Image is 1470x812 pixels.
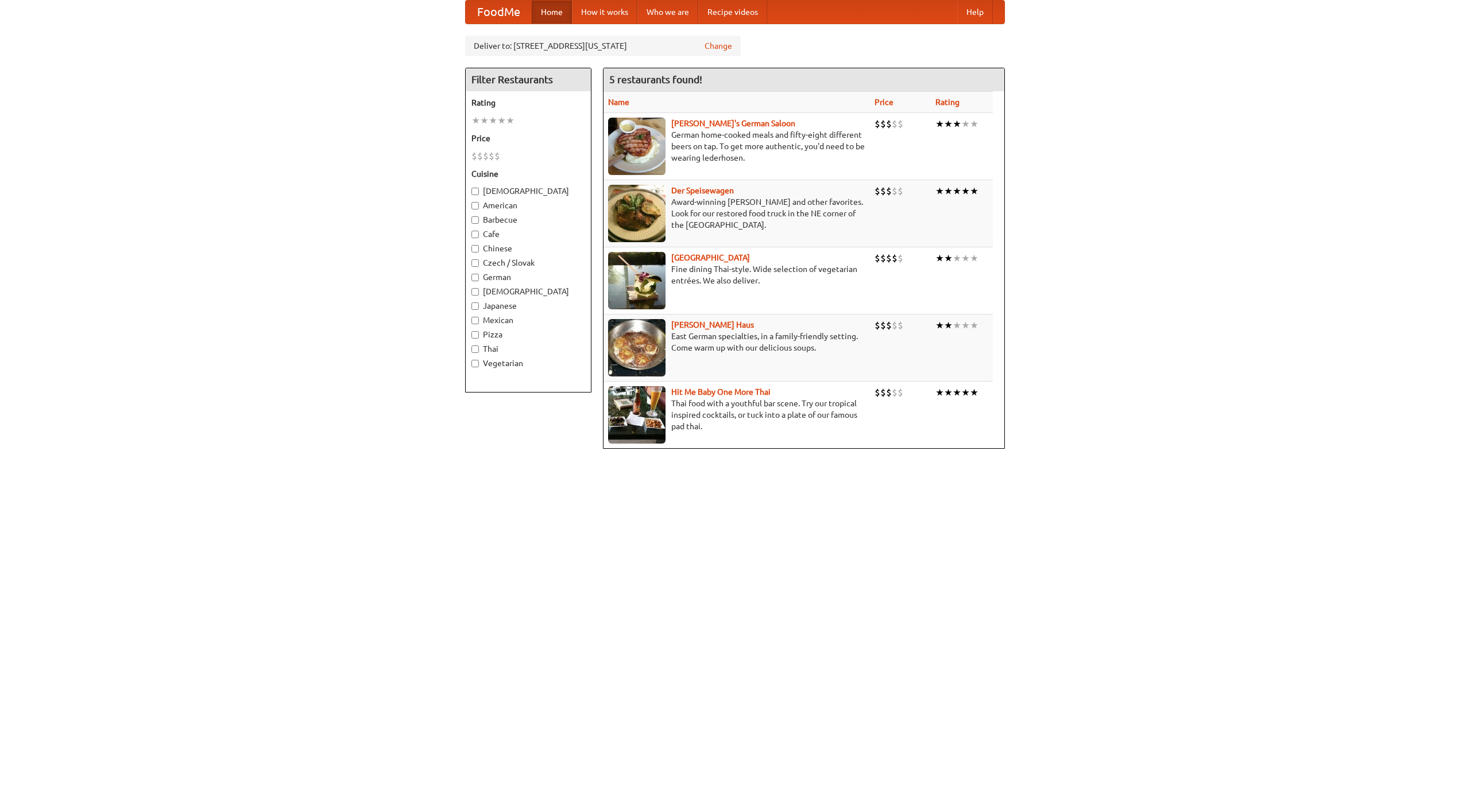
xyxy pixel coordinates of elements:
li: ★ [944,319,953,332]
label: [DEMOGRAPHIC_DATA] [471,286,585,297]
li: ★ [935,185,944,197]
li: $ [898,118,903,130]
label: Mexican [471,314,585,326]
a: Who we are [637,1,698,24]
input: Japanese [471,302,479,310]
label: Pizza [471,329,585,340]
li: $ [892,118,898,130]
label: [DEMOGRAPHIC_DATA] [471,185,585,197]
a: Der Speisewagen [671,186,734,195]
li: ★ [970,185,978,197]
input: Mexican [471,317,479,324]
li: ★ [506,114,514,127]
li: $ [886,252,892,265]
img: satay.jpg [608,252,666,309]
li: $ [489,150,494,162]
li: ★ [944,386,953,399]
li: ★ [961,252,970,265]
li: ★ [944,185,953,197]
li: $ [875,118,880,130]
li: $ [494,150,500,162]
li: ★ [970,319,978,332]
li: ★ [961,319,970,332]
li: ★ [944,118,953,130]
li: $ [892,185,898,197]
input: American [471,202,479,209]
li: $ [875,252,880,265]
li: $ [892,319,898,332]
li: ★ [953,118,961,130]
label: Barbecue [471,214,585,226]
a: Recipe videos [698,1,767,24]
img: speisewagen.jpg [608,185,666,242]
h4: Filter Restaurants [466,68,591,91]
img: kohlhaus.jpg [608,319,666,376]
a: How it works [572,1,637,24]
a: Hit Me Baby One More Thai [671,387,771,397]
li: $ [875,319,880,332]
label: German [471,271,585,283]
h5: Price [471,133,585,144]
p: Award-winning [PERSON_NAME] and other favorites. Look for our restored food truck in the NE corne... [608,196,865,231]
b: [PERSON_NAME] Haus [671,320,754,329]
p: Thai food with a youthful bar scene. Try our tropical inspired cocktails, or tuck into a plate of... [608,398,865,432]
li: $ [880,118,886,130]
li: ★ [935,386,944,399]
li: $ [880,386,886,399]
div: Deliver to: [STREET_ADDRESS][US_STATE] [465,36,741,56]
input: German [471,274,479,281]
li: ★ [961,118,970,130]
li: $ [471,150,477,162]
img: babythai.jpg [608,386,666,444]
a: Name [608,98,629,107]
input: [DEMOGRAPHIC_DATA] [471,188,479,195]
li: $ [898,386,903,399]
li: $ [898,252,903,265]
li: ★ [970,386,978,399]
h5: Cuisine [471,168,585,180]
li: ★ [961,386,970,399]
b: [PERSON_NAME]'s German Saloon [671,119,795,128]
h5: Rating [471,97,585,108]
li: ★ [953,185,961,197]
li: $ [898,185,903,197]
input: Vegetarian [471,360,479,367]
input: Barbecue [471,216,479,224]
li: $ [892,252,898,265]
input: Pizza [471,331,479,339]
li: $ [886,118,892,130]
li: $ [880,185,886,197]
input: Czech / Slovak [471,259,479,267]
li: ★ [944,252,953,265]
label: Thai [471,343,585,355]
li: ★ [970,118,978,130]
li: $ [483,150,489,162]
label: Vegetarian [471,358,585,369]
li: ★ [953,252,961,265]
li: $ [880,319,886,332]
input: [DEMOGRAPHIC_DATA] [471,288,479,296]
a: [GEOGRAPHIC_DATA] [671,253,750,262]
li: $ [886,386,892,399]
p: East German specialties, in a family-friendly setting. Come warm up with our delicious soups. [608,331,865,353]
ng-pluralize: 5 restaurants found! [609,74,702,85]
li: $ [880,252,886,265]
label: Chinese [471,243,585,254]
li: ★ [961,185,970,197]
label: Czech / Slovak [471,257,585,269]
li: $ [898,319,903,332]
li: ★ [489,114,497,127]
input: Thai [471,345,479,353]
input: Cafe [471,231,479,238]
li: $ [875,386,880,399]
li: $ [477,150,483,162]
li: ★ [935,252,944,265]
li: ★ [480,114,489,127]
li: ★ [935,319,944,332]
a: Change [705,40,732,52]
label: Cafe [471,228,585,240]
img: esthers.jpg [608,118,666,175]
